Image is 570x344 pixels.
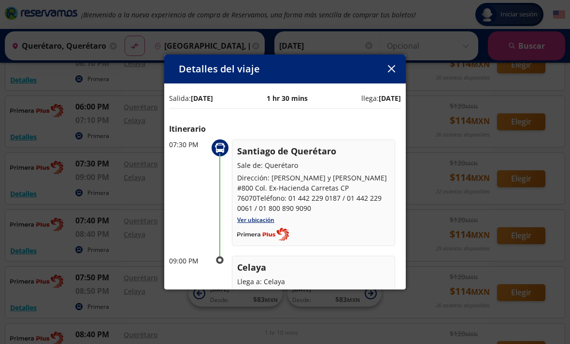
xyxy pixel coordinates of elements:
p: Llega a: Celaya [237,276,390,287]
p: Santiago de Querétaro [237,145,390,158]
p: 09:00 PM [169,256,208,266]
p: Detalles del viaje [179,62,260,76]
b: [DATE] [379,94,401,103]
p: Dirección: [PERSON_NAME][STREET_ADDRESS] (entre [PERSON_NAME] Centenario y [PERSON_NAME]), Col. E... [237,289,390,319]
b: [DATE] [191,94,213,103]
p: llega: [361,93,401,103]
p: Celaya [237,261,390,274]
p: Dirección: [PERSON_NAME] y [PERSON_NAME] #800 Col. Ex-Hacienda Carretas CP 76070Teléfono: 01 442 ... [237,173,390,213]
a: Ver ubicación [237,216,274,224]
p: Itinerario [169,123,401,135]
p: Salida: [169,93,213,103]
p: 07:30 PM [169,139,208,150]
p: Sale de: Querétaro [237,160,390,170]
img: Completo_color__1_.png [237,228,289,241]
p: 1 hr 30 mins [267,93,308,103]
